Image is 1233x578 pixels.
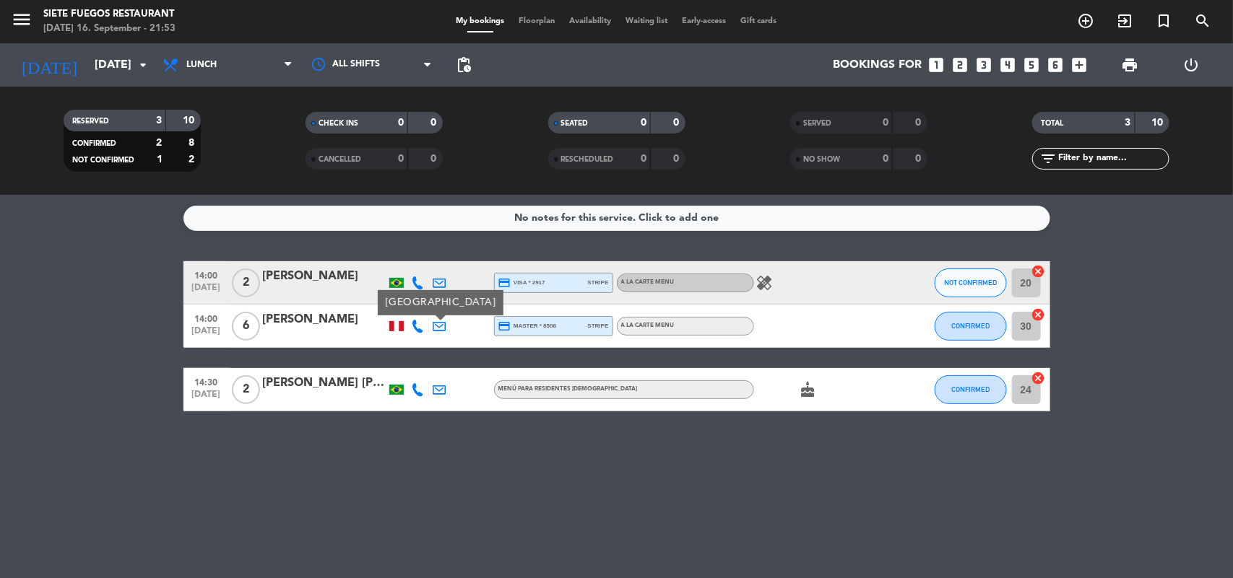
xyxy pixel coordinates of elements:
span: [DATE] [189,326,225,343]
strong: 1 [157,154,163,165]
button: CONFIRMED [935,375,1007,404]
strong: 2 [156,138,162,148]
span: Availability [563,17,619,25]
i: add_circle_outline [1077,12,1094,30]
span: Waiting list [619,17,675,25]
i: cancel [1031,307,1046,322]
i: cancel [1031,264,1046,279]
strong: 3 [1125,118,1131,128]
strong: 0 [398,118,404,128]
strong: 2 [189,154,197,165]
div: No notes for this service. Click to add one [514,210,719,227]
strong: 0 [673,118,682,128]
i: looks_6 [1047,56,1065,74]
div: [PERSON_NAME] [PERSON_NAME] [263,374,386,393]
strong: 10 [1152,118,1167,128]
span: Menú para Residentes [DEMOGRAPHIC_DATA] [498,386,638,392]
span: 14:00 [189,310,225,326]
span: SERVED [803,120,831,127]
span: [DATE] [189,283,225,299]
i: credit_card [498,320,511,333]
span: Bookings for [834,58,922,72]
i: search [1194,12,1211,30]
strong: 0 [641,154,646,164]
span: 14:00 [189,266,225,283]
strong: 0 [641,118,646,128]
span: Lunch [186,60,217,70]
div: LOG OUT [1161,43,1222,87]
i: menu [11,9,33,30]
strong: 3 [156,115,162,126]
span: NOT CONFIRMED [72,157,134,164]
strong: 0 [915,118,924,128]
strong: 0 [915,154,924,164]
span: A la carte Menu [621,279,675,285]
span: 14:30 [189,373,225,390]
i: power_settings_new [1182,56,1200,74]
strong: 0 [883,154,888,164]
span: Gift cards [734,17,784,25]
span: 6 [232,312,260,341]
span: RESERVED [72,118,109,125]
span: SEATED [561,120,589,127]
span: [DATE] [189,390,225,406]
span: 2 [232,268,260,297]
i: credit_card [498,276,511,289]
div: [DATE] 16. September - 21:53 [43,22,176,36]
div: [PERSON_NAME] [263,310,386,329]
strong: 0 [398,154,404,164]
span: master * 8508 [498,320,557,333]
strong: 0 [673,154,682,164]
i: turned_in_not [1155,12,1172,30]
span: NOT CONFIRMED [944,279,997,286]
span: Early-access [675,17,734,25]
i: looks_two [951,56,970,74]
i: looks_3 [975,56,994,74]
strong: 8 [189,138,197,148]
input: Filter by name... [1057,151,1169,167]
i: cake [800,381,817,398]
span: pending_actions [455,56,472,74]
i: filter_list [1039,150,1057,167]
span: NO SHOW [803,156,840,163]
i: add_box [1070,56,1089,74]
button: CONFIRMED [935,312,1007,341]
span: Floorplan [512,17,563,25]
span: CHECK INS [319,120,358,127]
span: CANCELLED [319,156,361,163]
i: looks_one [927,56,946,74]
div: [PERSON_NAME] [263,267,386,286]
span: print [1121,56,1138,74]
strong: 10 [183,115,197,126]
span: My bookings [449,17,512,25]
span: CONFIRMED [72,140,116,147]
button: NOT CONFIRMED [935,268,1007,297]
span: stripe [588,321,609,330]
span: CONFIRMED [951,322,990,330]
span: CONFIRMED [951,385,990,393]
i: looks_5 [1023,56,1042,74]
i: healing [756,274,774,292]
i: looks_4 [999,56,1018,74]
i: exit_to_app [1116,12,1133,30]
span: A la carte Menu [621,323,675,328]
i: [DATE] [11,49,87,81]
i: arrow_drop_down [134,56,152,74]
span: visa * 2917 [498,276,545,289]
strong: 0 [431,154,440,164]
span: stripe [588,278,609,287]
div: Siete Fuegos Restaurant [43,7,176,22]
span: TOTAL [1041,120,1063,127]
button: menu [11,9,33,35]
strong: 0 [431,118,440,128]
div: [GEOGRAPHIC_DATA] [378,290,503,315]
span: 2 [232,375,260,404]
span: RESCHEDULED [561,156,614,163]
i: cancel [1031,371,1046,385]
strong: 0 [883,118,888,128]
